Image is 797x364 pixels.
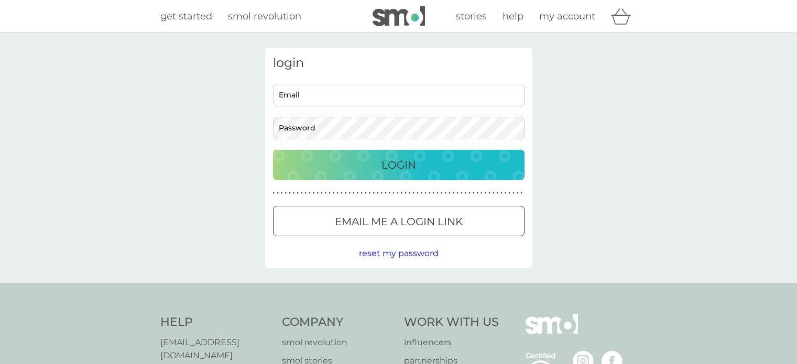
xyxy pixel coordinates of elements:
p: ● [520,191,522,196]
p: ● [456,191,458,196]
h4: Company [282,314,394,330]
p: ● [313,191,315,196]
a: smol revolution [282,336,394,349]
p: ● [488,191,490,196]
p: ● [444,191,446,196]
p: ● [441,191,443,196]
p: ● [341,191,343,196]
p: ● [305,191,307,196]
span: help [503,10,523,22]
p: ● [461,191,463,196]
p: ● [429,191,431,196]
p: ● [289,191,291,196]
p: ● [468,191,471,196]
a: help [503,9,523,24]
p: ● [365,191,367,196]
p: ● [433,191,435,196]
p: ● [436,191,439,196]
p: ● [345,191,347,196]
span: get started [160,10,212,22]
div: basket [611,6,637,27]
p: ● [385,191,387,196]
p: ● [412,191,414,196]
a: smol revolution [228,9,301,24]
p: ● [285,191,287,196]
p: ● [325,191,327,196]
p: ● [424,191,427,196]
p: ● [301,191,303,196]
p: ● [333,191,335,196]
p: ● [481,191,483,196]
p: ● [273,191,275,196]
p: ● [517,191,519,196]
p: ● [405,191,407,196]
p: ● [316,191,319,196]
span: stories [456,10,487,22]
p: Login [381,157,416,173]
p: ● [392,191,395,196]
p: ● [353,191,355,196]
a: stories [456,9,487,24]
img: smol [526,314,578,350]
p: ● [409,191,411,196]
a: influencers [404,336,499,349]
h4: Help [160,314,272,330]
p: ● [361,191,363,196]
p: ● [373,191,375,196]
h3: login [273,56,525,71]
span: smol revolution [228,10,301,22]
span: reset my password [359,248,439,258]
p: Email me a login link [335,213,463,230]
p: ● [293,191,295,196]
img: smol [373,6,425,26]
p: ● [453,191,455,196]
p: ● [417,191,419,196]
p: ● [512,191,515,196]
p: ● [389,191,391,196]
button: Login [273,150,525,180]
a: my account [539,9,595,24]
p: ● [493,191,495,196]
p: ● [397,191,399,196]
p: ● [297,191,299,196]
p: ● [401,191,403,196]
p: ● [505,191,507,196]
button: reset my password [359,247,439,260]
a: get started [160,9,212,24]
p: ● [380,191,383,196]
p: ● [465,191,467,196]
button: Email me a login link [273,206,525,236]
p: ● [281,191,283,196]
p: ● [508,191,510,196]
p: ● [500,191,503,196]
p: ● [485,191,487,196]
p: ● [348,191,351,196]
h4: Work With Us [404,314,499,330]
p: ● [476,191,478,196]
a: [EMAIL_ADDRESS][DOMAIN_NAME] [160,336,272,362]
p: ● [309,191,311,196]
p: ● [357,191,359,196]
span: my account [539,10,595,22]
p: ● [421,191,423,196]
p: ● [449,191,451,196]
p: ● [473,191,475,196]
p: ● [277,191,279,196]
p: ● [329,191,331,196]
p: ● [377,191,379,196]
p: ● [497,191,499,196]
p: ● [369,191,371,196]
p: ● [337,191,339,196]
p: ● [321,191,323,196]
